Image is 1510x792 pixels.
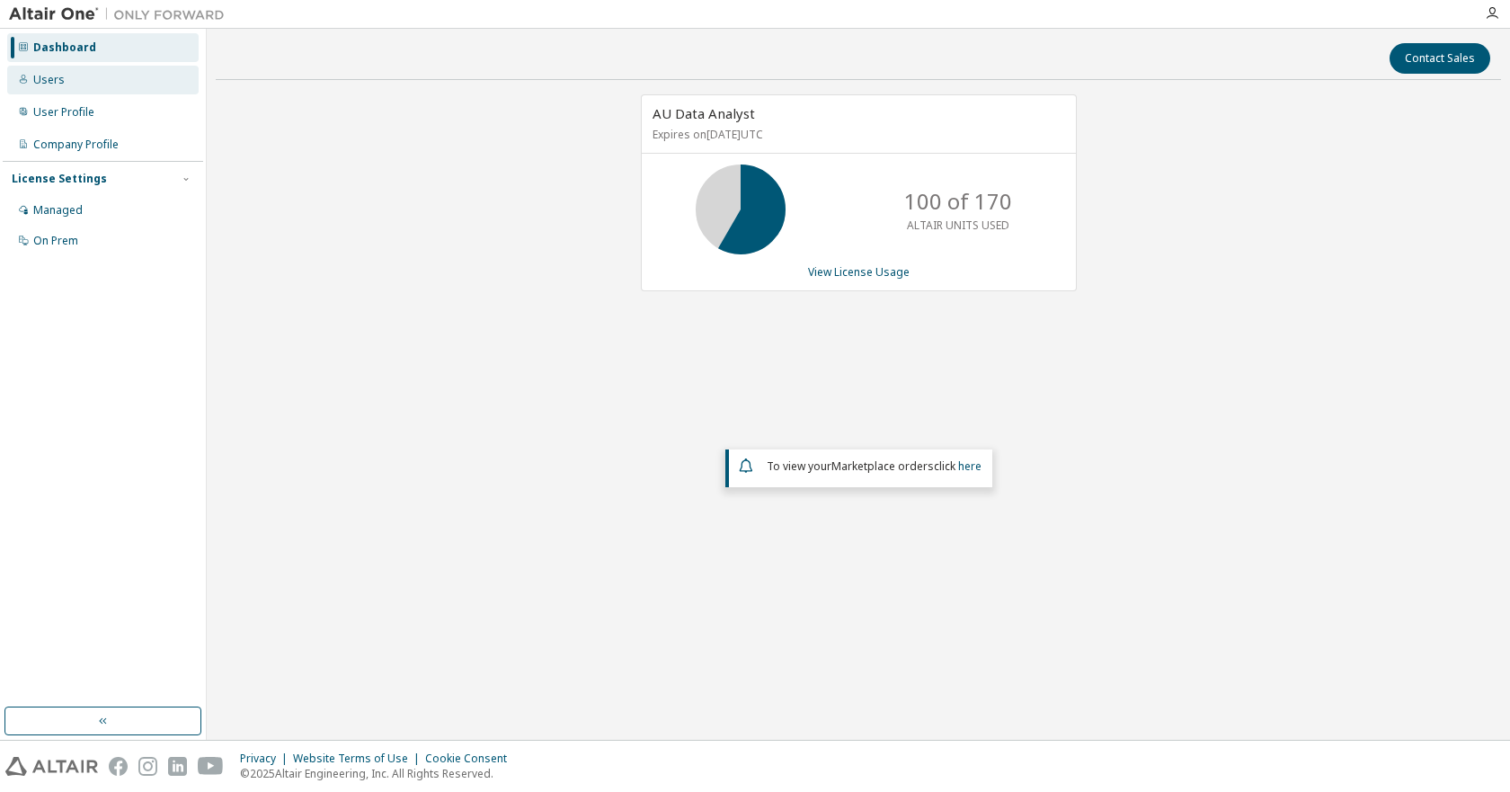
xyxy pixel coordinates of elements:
div: License Settings [12,172,107,186]
div: User Profile [33,105,94,120]
div: Website Terms of Use [293,752,425,766]
div: Cookie Consent [425,752,518,766]
a: here [958,458,981,474]
img: Altair One [9,5,234,23]
p: ALTAIR UNITS USED [907,218,1009,233]
em: Marketplace orders [831,458,934,474]
img: youtube.svg [198,757,224,776]
p: 100 of 170 [904,186,1012,217]
div: Company Profile [33,138,119,152]
img: linkedin.svg [168,757,187,776]
div: Dashboard [33,40,96,55]
img: instagram.svg [138,757,157,776]
span: AU Data Analyst [653,104,755,122]
span: To view your click [767,458,981,474]
p: Expires on [DATE] UTC [653,127,1061,142]
div: Managed [33,203,83,218]
img: facebook.svg [109,757,128,776]
p: © 2025 Altair Engineering, Inc. All Rights Reserved. [240,766,518,781]
div: Users [33,73,65,87]
a: View License Usage [808,264,910,280]
img: altair_logo.svg [5,757,98,776]
button: Contact Sales [1390,43,1490,74]
div: Privacy [240,752,293,766]
div: On Prem [33,234,78,248]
